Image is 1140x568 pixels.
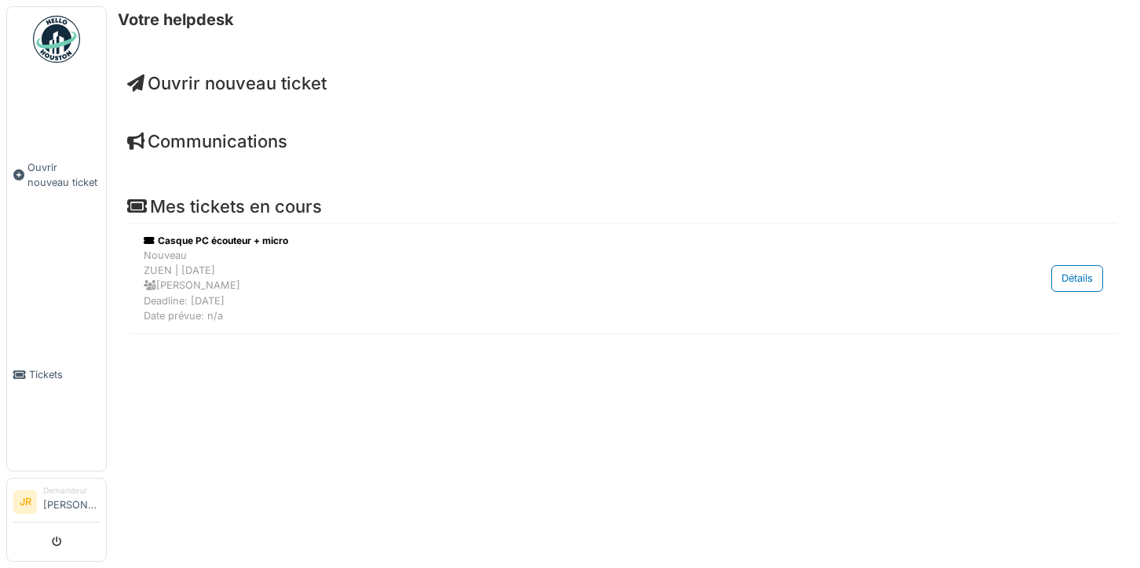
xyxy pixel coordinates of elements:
div: Demandeur [43,485,100,497]
li: [PERSON_NAME] [43,485,100,519]
a: Ouvrir nouveau ticket [7,71,106,279]
span: Ouvrir nouveau ticket [27,160,100,190]
h4: Mes tickets en cours [127,196,1120,217]
a: Ouvrir nouveau ticket [127,73,327,93]
a: JR Demandeur[PERSON_NAME] [13,485,100,522]
img: Badge_color-CXgf-gQk.svg [33,16,80,63]
a: Tickets [7,279,106,471]
h4: Communications [127,131,1120,151]
h6: Votre helpdesk [118,10,234,29]
a: Casque PC écouteur + micro NouveauZUEN | [DATE] [PERSON_NAME]Deadline: [DATE]Date prévue: n/a Dét... [140,230,1107,327]
div: Nouveau ZUEN | [DATE] [PERSON_NAME] Deadline: [DATE] Date prévue: n/a [144,248,947,323]
div: Casque PC écouteur + micro [144,234,947,248]
span: Tickets [29,367,100,382]
li: JR [13,490,37,514]
div: Détails [1051,265,1103,291]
